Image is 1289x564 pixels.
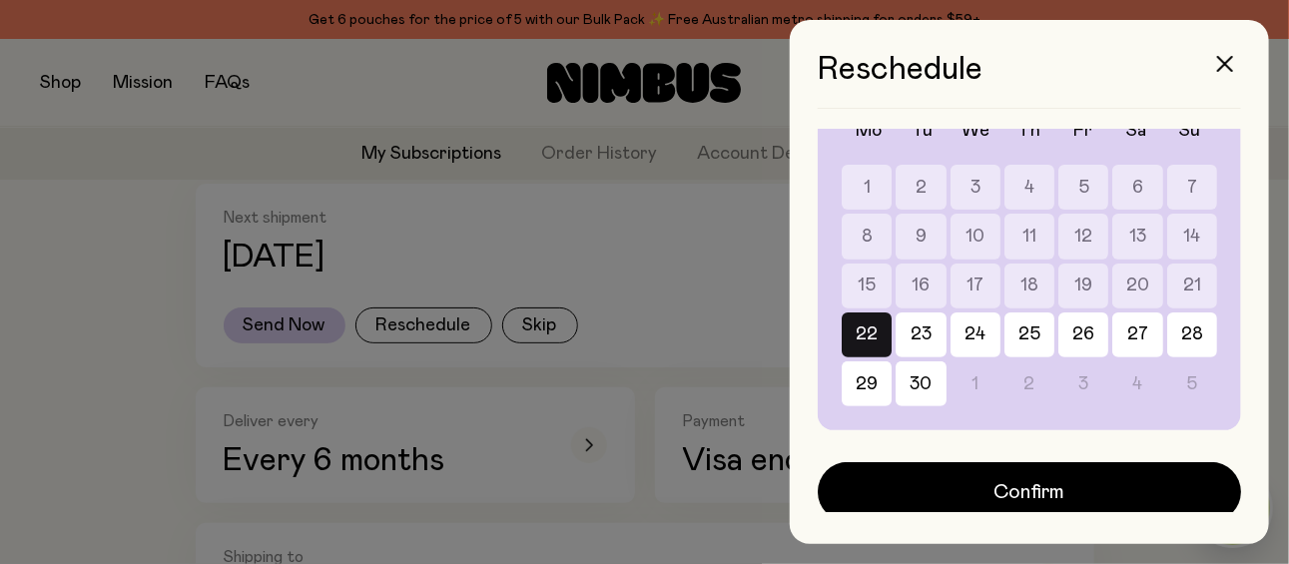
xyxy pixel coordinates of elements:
[1112,312,1162,357] button: 27
[1056,119,1110,143] div: Fr
[1112,264,1162,308] button: 20
[818,462,1241,522] button: Confirm
[1167,312,1217,357] button: 28
[951,165,1000,210] button: 3
[951,312,1000,357] button: 24
[842,165,892,210] button: 1
[951,264,1000,308] button: 17
[896,165,946,210] button: 2
[896,119,950,143] div: Tu
[818,52,1241,109] h3: Reschedule
[1112,214,1162,259] button: 13
[1112,165,1162,210] button: 6
[1167,214,1217,259] button: 14
[1002,119,1056,143] div: Th
[896,361,946,406] button: 30
[896,264,946,308] button: 16
[1058,312,1108,357] button: 26
[949,119,1002,143] div: We
[896,214,946,259] button: 9
[1058,165,1108,210] button: 5
[1110,119,1164,143] div: Sa
[1167,264,1217,308] button: 21
[1058,214,1108,259] button: 12
[1004,165,1054,210] button: 4
[951,214,1000,259] button: 10
[1004,312,1054,357] button: 25
[842,361,892,406] button: 29
[842,119,896,143] div: Mo
[994,478,1065,506] span: Confirm
[1167,165,1217,210] button: 7
[1004,214,1054,259] button: 11
[842,312,892,357] button: 22
[1058,264,1108,308] button: 19
[842,214,892,259] button: 8
[896,312,946,357] button: 23
[842,264,892,308] button: 15
[1004,264,1054,308] button: 18
[1163,119,1217,143] div: Su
